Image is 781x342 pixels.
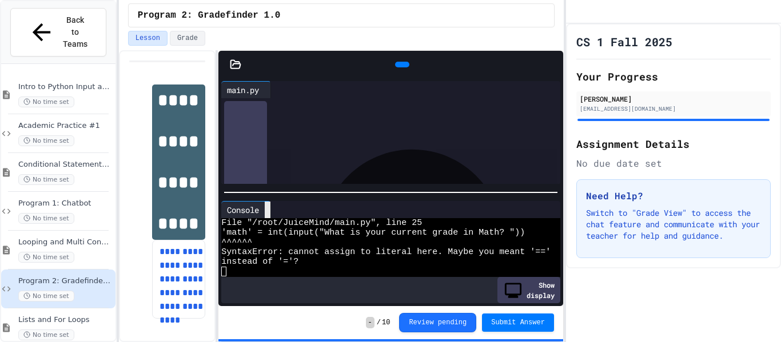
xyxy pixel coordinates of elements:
[221,84,265,96] div: main.py
[221,81,271,98] div: main.py
[586,189,761,203] h3: Need Help?
[221,247,551,257] span: SyntaxError: cannot assign to literal here. Maybe you meant '=='
[18,252,74,263] span: No time set
[18,96,74,107] span: No time set
[18,121,113,131] span: Academic Practice #1
[170,31,205,46] button: Grade
[221,201,271,218] div: Console
[366,317,374,328] span: -
[576,156,771,170] div: No due date set
[62,14,89,50] span: Back to Teams
[399,313,476,332] button: Review pending
[18,315,113,325] span: Lists and For Loops
[586,207,761,242] p: Switch to "Grade View" to access the chat feature and communicate with your teacher for help and ...
[221,238,252,247] span: ^^^^^^
[18,276,113,286] span: Program 2: Gradefinder 1.0
[18,238,113,247] span: Looping and Multi Conditions
[221,228,525,238] span: 'math' = int(input("What is your current grade in Math? "))
[482,313,554,332] button: Submit Answer
[576,69,771,85] h2: Your Progress
[221,257,298,267] span: instead of '='?
[580,104,767,113] div: [EMAIL_ADDRESS][DOMAIN_NAME]
[491,318,545,327] span: Submit Answer
[382,318,390,327] span: 10
[138,9,281,22] span: Program 2: Gradefinder 1.0
[576,34,672,50] h1: CS 1 Fall 2025
[221,218,422,228] span: File "/root/JuiceMind/main.py", line 25
[18,199,113,208] span: Program 1: Chatbot
[18,135,74,146] span: No time set
[497,277,560,303] div: Show display
[377,318,381,327] span: /
[18,213,74,224] span: No time set
[18,82,113,92] span: Intro to Python Input and output
[18,291,74,301] span: No time set
[18,174,74,185] span: No time set
[580,94,767,104] div: [PERSON_NAME]
[18,160,113,170] span: Conditional Statements and Formatting Strings and Numbers
[576,136,771,152] h2: Assignment Details
[128,31,168,46] button: Lesson
[221,204,265,216] div: Console
[10,8,106,57] button: Back to Teams
[18,329,74,340] span: No time set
